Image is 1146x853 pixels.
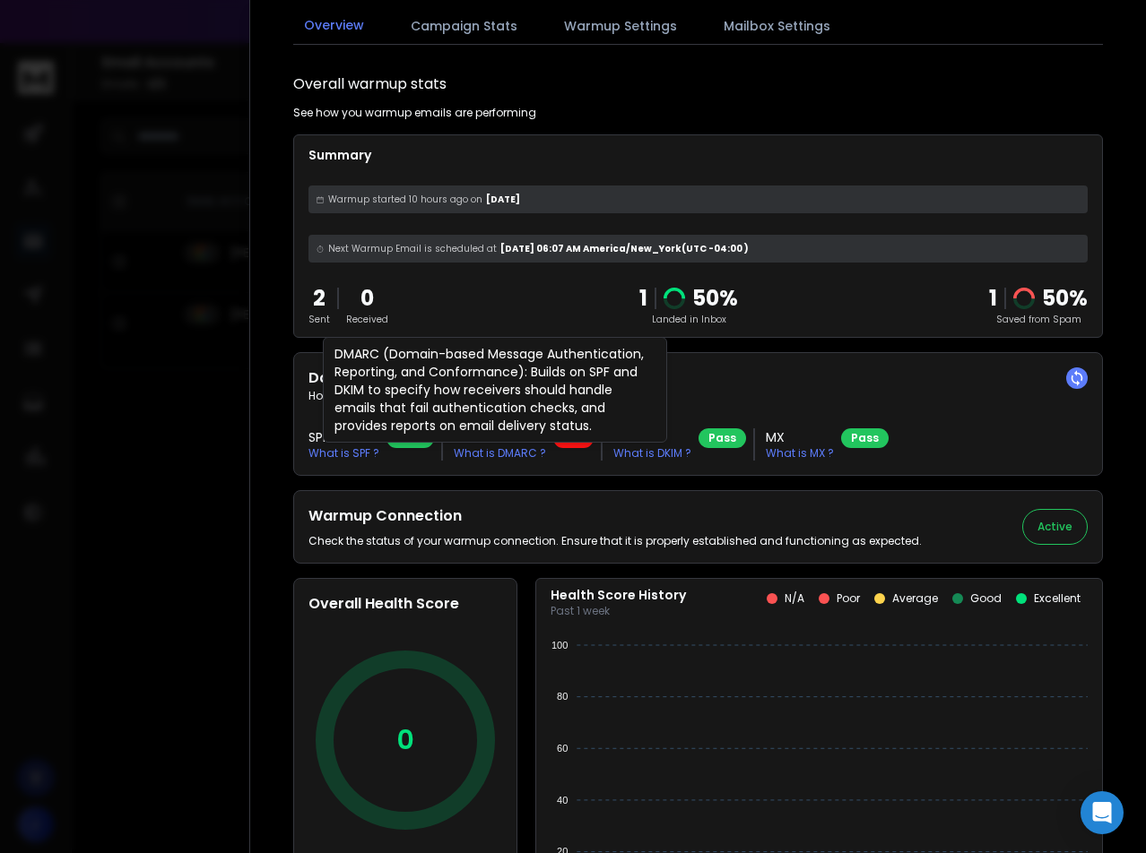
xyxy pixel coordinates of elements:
p: 50 % [1042,284,1088,313]
p: 50 % [692,284,738,313]
div: Pass [841,428,889,448]
span: Next Warmup Email is scheduled at [328,242,497,255]
h3: SPF [308,428,379,446]
p: Saved from Spam [989,313,1088,326]
p: What is DMARC ? [454,446,546,461]
p: Check the status of your warmup connection. Ensure that it is properly established and functionin... [308,534,922,548]
p: Sent [308,313,330,326]
p: Summary [308,146,1088,164]
p: How likely are your emails to get accepted? [308,389,1088,403]
p: 0 [396,724,414,756]
tspan: 60 [557,743,568,754]
button: Warmup Settings [553,6,688,46]
div: DMARC (Domain-based Message Authentication, Reporting, and Conformance): Builds on SPF and DKIM t... [323,337,667,443]
strong: 1 [989,283,997,313]
p: What is SPF ? [308,446,379,461]
tspan: 80 [557,691,568,702]
h1: Overall warmup stats [293,73,447,95]
p: Good [970,591,1002,606]
div: Open Intercom Messenger [1081,791,1124,834]
button: Overview [293,5,375,47]
p: N/A [785,591,804,606]
span: Warmup started 10 hours ago on [328,193,482,206]
h2: Warmup Connection [308,505,922,527]
p: 2 [308,284,330,313]
div: Pass [699,428,746,448]
p: Landed in Inbox [639,313,738,326]
h3: MX [766,428,834,446]
button: Active [1022,509,1088,545]
p: What is DKIM ? [613,446,691,461]
button: Mailbox Settings [713,6,841,46]
p: Excellent [1034,591,1081,606]
h2: Overall Health Score [308,593,502,615]
div: [DATE] 06:07 AM America/New_York (UTC -04:00 ) [308,235,1088,263]
p: 0 [346,284,388,313]
button: Campaign Stats [400,6,528,46]
p: Past 1 week [551,604,686,618]
tspan: 100 [551,640,568,651]
p: Received [346,313,388,326]
p: Average [892,591,938,606]
p: What is MX ? [766,446,834,461]
h2: Domain Authentication [308,367,1088,389]
div: [DATE] [308,185,1088,213]
p: Poor [837,591,860,606]
p: Health Score History [551,586,686,604]
tspan: 40 [557,795,568,806]
p: See how you warmup emails are performing [293,106,536,120]
p: 1 [639,284,647,313]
